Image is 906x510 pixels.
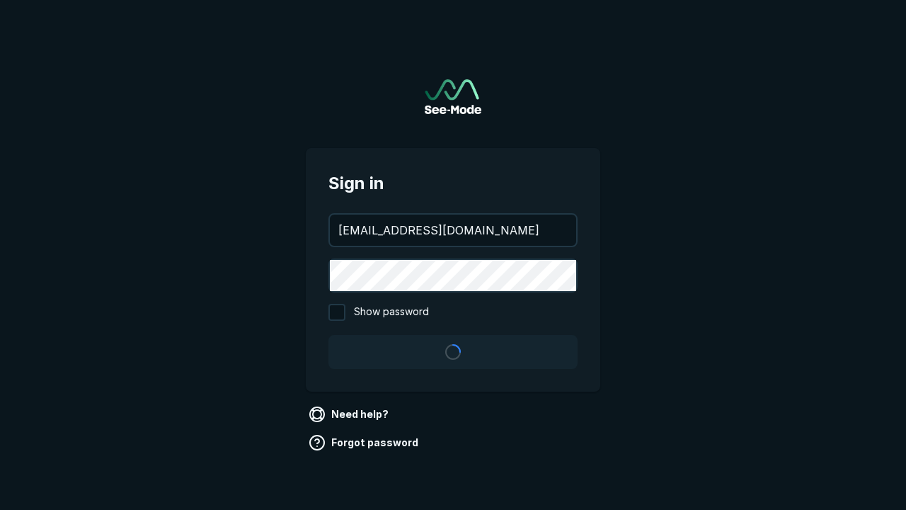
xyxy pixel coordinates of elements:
span: Show password [354,304,429,321]
a: Need help? [306,403,394,426]
input: your@email.com [330,215,576,246]
span: Sign in [328,171,578,196]
a: Forgot password [306,431,424,454]
a: Go to sign in [425,79,481,114]
img: See-Mode Logo [425,79,481,114]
